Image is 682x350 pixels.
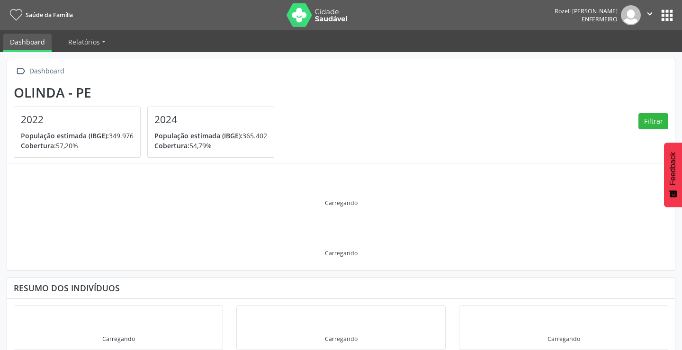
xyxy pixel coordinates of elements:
div: Carregando [547,335,580,343]
button: Filtrar [638,113,668,129]
span: Cobertura: [154,141,189,150]
div: Carregando [102,335,135,343]
a: Dashboard [3,34,52,52]
div: Rozeli [PERSON_NAME] [555,7,618,15]
div: Olinda - PE [14,85,281,100]
div: Dashboard [27,64,66,78]
div: Carregando [325,249,358,257]
button: Feedback - Mostrar pesquisa [664,143,682,207]
p: 57,20% [21,141,134,151]
span: População estimada (IBGE): [154,131,242,140]
span: Feedback [669,152,677,185]
i:  [14,64,27,78]
a: Saúde da Família [7,7,73,23]
p: 54,79% [154,141,267,151]
span: Saúde da Família [26,11,73,19]
button:  [641,5,659,25]
a:  Dashboard [14,64,66,78]
span: Enfermeiro [582,15,618,23]
div: Resumo dos indivíduos [14,283,668,293]
h4: 2024 [154,114,267,126]
div: Carregando [325,335,358,343]
a: Relatórios [62,34,112,50]
div: Carregando [325,199,358,207]
img: img [621,5,641,25]
h4: 2022 [21,114,134,126]
span: Relatórios [68,37,100,46]
span: Cobertura: [21,141,56,150]
p: 349.976 [21,131,134,141]
i:  [645,9,655,19]
span: População estimada (IBGE): [21,131,109,140]
p: 365.402 [154,131,267,141]
button: apps [659,7,675,24]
